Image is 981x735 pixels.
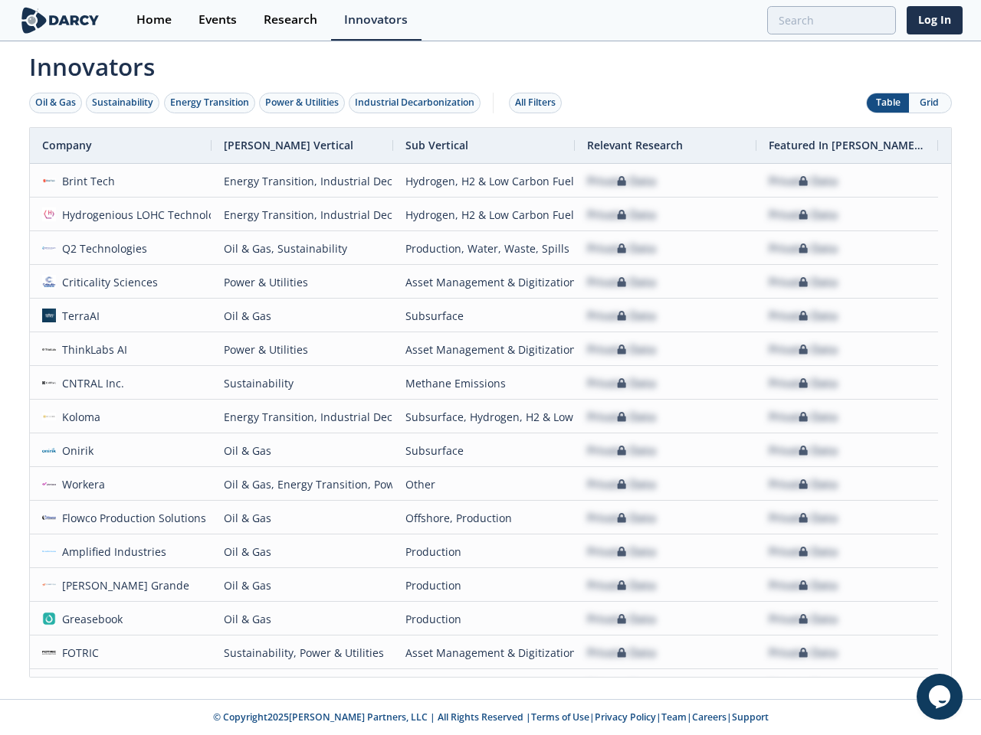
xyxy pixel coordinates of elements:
[769,636,838,669] div: Private Data
[587,468,656,501] div: Private Data
[42,207,56,221] img: 637fdeb2-050e-438a-a1bd-d39c97baa253
[56,434,94,467] div: Onirik
[405,468,563,501] div: Other
[909,93,951,113] button: Grid
[587,198,656,231] div: Private Data
[344,14,408,26] div: Innovators
[907,6,963,34] a: Log In
[405,400,563,433] div: Subsurface, Hydrogen, H2 & Low Carbon Fuels
[224,501,381,534] div: Oil & Gas
[42,511,56,524] img: 1619202337518-flowco_logo_lt_medium.png
[405,165,563,198] div: Hydrogen, H2 & Low Carbon Fuels
[224,468,381,501] div: Oil & Gas, Energy Transition, Power & Utilities
[42,138,92,152] span: Company
[355,96,474,109] div: Industrial Decarbonization
[587,367,656,400] div: Private Data
[867,93,909,113] button: Table
[732,710,769,724] a: Support
[42,376,56,390] img: 8ac11fb0-5ce6-4062-9e23-88b7456ac0af
[29,93,82,113] button: Oil & Gas
[42,612,56,626] img: greasebook.com.png
[769,535,838,568] div: Private Data
[224,333,381,366] div: Power & Utilities
[769,165,838,198] div: Private Data
[405,636,563,669] div: Asset Management & Digitization, Methane Emissions
[56,603,123,635] div: Greasebook
[349,93,481,113] button: Industrial Decarbonization
[405,299,563,332] div: Subsurface
[259,93,345,113] button: Power & Utilities
[224,636,381,669] div: Sustainability, Power & Utilities
[405,367,563,400] div: Methane Emissions
[595,710,656,724] a: Privacy Policy
[224,232,381,265] div: Oil & Gas, Sustainability
[769,434,838,467] div: Private Data
[587,670,656,703] div: Private Data
[35,96,76,109] div: Oil & Gas
[56,468,106,501] div: Workera
[769,400,838,433] div: Private Data
[198,14,237,26] div: Events
[265,96,339,109] div: Power & Utilities
[56,266,159,299] div: Criticality Sciences
[224,535,381,568] div: Oil & Gas
[86,93,159,113] button: Sustainability
[405,569,563,602] div: Production
[661,710,687,724] a: Team
[587,400,656,433] div: Private Data
[769,232,838,265] div: Private Data
[56,636,100,669] div: FOTRIC
[587,266,656,299] div: Private Data
[56,535,167,568] div: Amplified Industries
[56,232,148,265] div: Q2 Technologies
[917,674,966,720] iframe: chat widget
[405,198,563,231] div: Hydrogen, H2 & Low Carbon Fuels
[224,299,381,332] div: Oil & Gas
[405,232,563,265] div: Production, Water, Waste, Spills
[224,434,381,467] div: Oil & Gas
[769,603,838,635] div: Private Data
[587,636,656,669] div: Private Data
[56,670,137,703] div: Atomic47 Labs
[515,96,556,109] div: All Filters
[531,710,589,724] a: Terms of Use
[769,198,838,231] div: Private Data
[769,266,838,299] div: Private Data
[769,367,838,400] div: Private Data
[405,333,563,366] div: Asset Management & Digitization
[224,569,381,602] div: Oil & Gas
[56,165,116,198] div: Brint Tech
[56,400,101,433] div: Koloma
[164,93,255,113] button: Energy Transition
[224,198,381,231] div: Energy Transition, Industrial Decarbonization
[42,578,56,592] img: 1673545069310-mg.jpg
[509,93,562,113] button: All Filters
[42,544,56,558] img: 975fd072-4f33-424c-bfc0-4ca45b1e322c
[42,174,56,188] img: f06b7f28-bf61-405b-8dcc-f856dcd93083
[587,232,656,265] div: Private Data
[587,569,656,602] div: Private Data
[56,367,125,400] div: CNTRAL Inc.
[42,645,56,659] img: e41a9aca-1af1-479c-9b99-414026293702
[18,7,102,34] img: logo-wide.svg
[224,603,381,635] div: Oil & Gas
[587,299,656,332] div: Private Data
[56,501,207,534] div: Flowco Production Solutions
[224,400,381,433] div: Energy Transition, Industrial Decarbonization, Oil & Gas
[42,309,56,322] img: a0df43f8-31b4-4ea9-a991-6b2b5c33d24c
[769,138,926,152] span: Featured In [PERSON_NAME] Live
[42,275,56,289] img: f59c13b7-8146-4c0f-b540-69d0cf6e4c34
[42,342,56,356] img: cea6cb8d-c661-4e82-962b-34554ec2b6c9
[587,333,656,366] div: Private Data
[769,501,838,534] div: Private Data
[405,535,563,568] div: Production
[170,96,249,109] div: Energy Transition
[56,299,100,332] div: TerraAI
[224,670,381,703] div: Power & Utilities
[769,670,838,703] div: Private Data
[224,165,381,198] div: Energy Transition, Industrial Decarbonization
[767,6,896,34] input: Advanced Search
[405,501,563,534] div: Offshore, Production
[56,333,128,366] div: ThinkLabs AI
[587,603,656,635] div: Private Data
